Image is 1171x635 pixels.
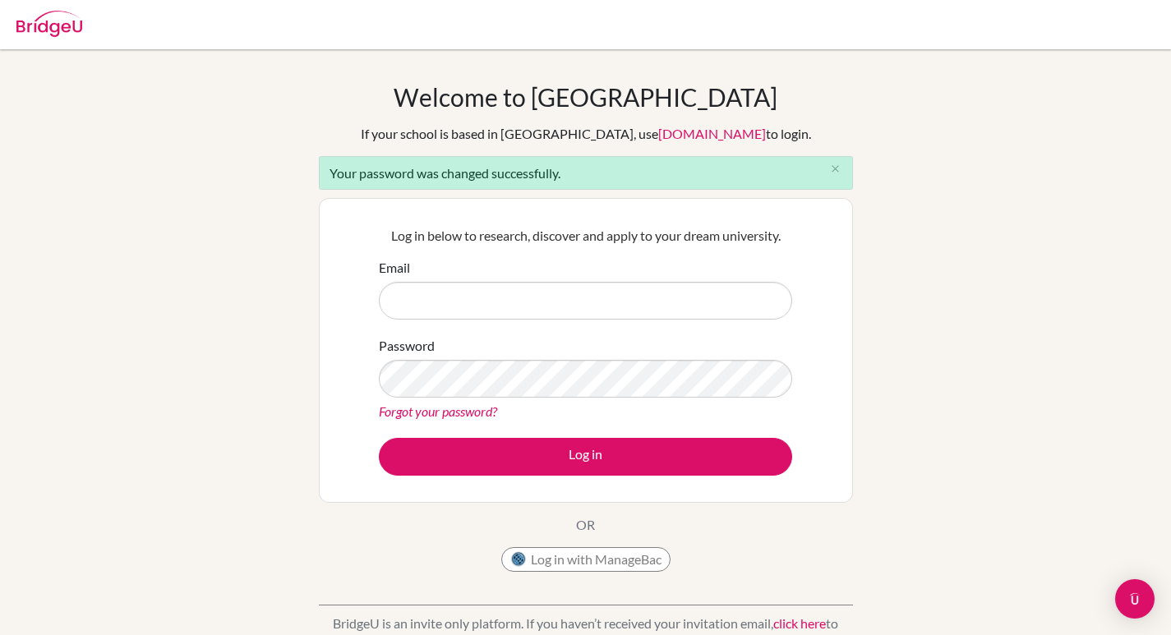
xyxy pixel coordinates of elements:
a: click here [773,615,826,631]
button: Close [819,157,852,182]
div: Open Intercom Messenger [1115,579,1155,619]
img: Bridge-U [16,11,82,37]
a: Forgot your password? [379,403,497,419]
div: If your school is based in [GEOGRAPHIC_DATA], use to login. [361,124,811,144]
h1: Welcome to [GEOGRAPHIC_DATA] [394,82,777,112]
a: [DOMAIN_NAME] [658,126,766,141]
i: close [829,163,841,175]
p: OR [576,515,595,535]
p: Log in below to research, discover and apply to your dream university. [379,226,792,246]
label: Email [379,258,410,278]
label: Password [379,336,435,356]
button: Log in [379,438,792,476]
button: Log in with ManageBac [501,547,671,572]
div: Your password was changed successfully. [319,156,853,190]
